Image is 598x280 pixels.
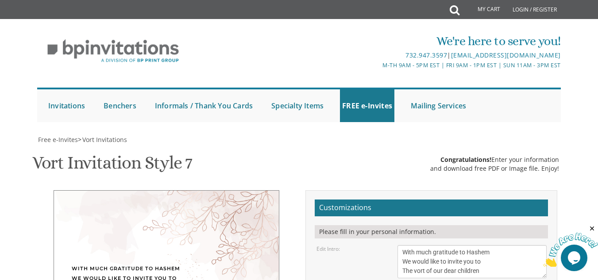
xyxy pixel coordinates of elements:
[46,89,87,122] a: Invitations
[451,51,561,59] a: [EMAIL_ADDRESS][DOMAIN_NAME]
[316,245,340,253] label: Edit Intro:
[430,155,559,164] div: Enter your information
[397,245,546,278] textarea: With much gratitude to Hashem We would like to invite you to The vort of our dear children
[212,61,561,70] div: M-Th 9am - 5pm EST | Fri 9am - 1pm EST | Sun 11am - 3pm EST
[409,89,468,122] a: Mailing Services
[38,135,78,144] span: Free e-Invites
[430,164,559,173] div: and download free PDF or Image file. Enjoy!
[440,155,491,164] span: Congratulations!
[37,135,78,144] a: Free e-Invites
[153,89,255,122] a: Informals / Thank You Cards
[315,225,548,238] div: Please fill in your personal information.
[78,135,127,144] span: >
[212,32,561,50] div: We're here to serve you!
[81,135,127,144] a: Vort Invitations
[101,89,139,122] a: Benchers
[405,51,447,59] a: 732.947.3597
[82,135,127,144] span: Vort Invitations
[212,50,561,61] div: |
[269,89,326,122] a: Specialty Items
[340,89,394,122] a: FREE e-Invites
[315,199,548,216] h2: Customizations
[459,1,506,19] a: My Cart
[32,153,192,179] h1: Vort Invitation Style 7
[543,225,598,267] iframe: chat widget
[37,33,189,69] img: BP Invitation Loft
